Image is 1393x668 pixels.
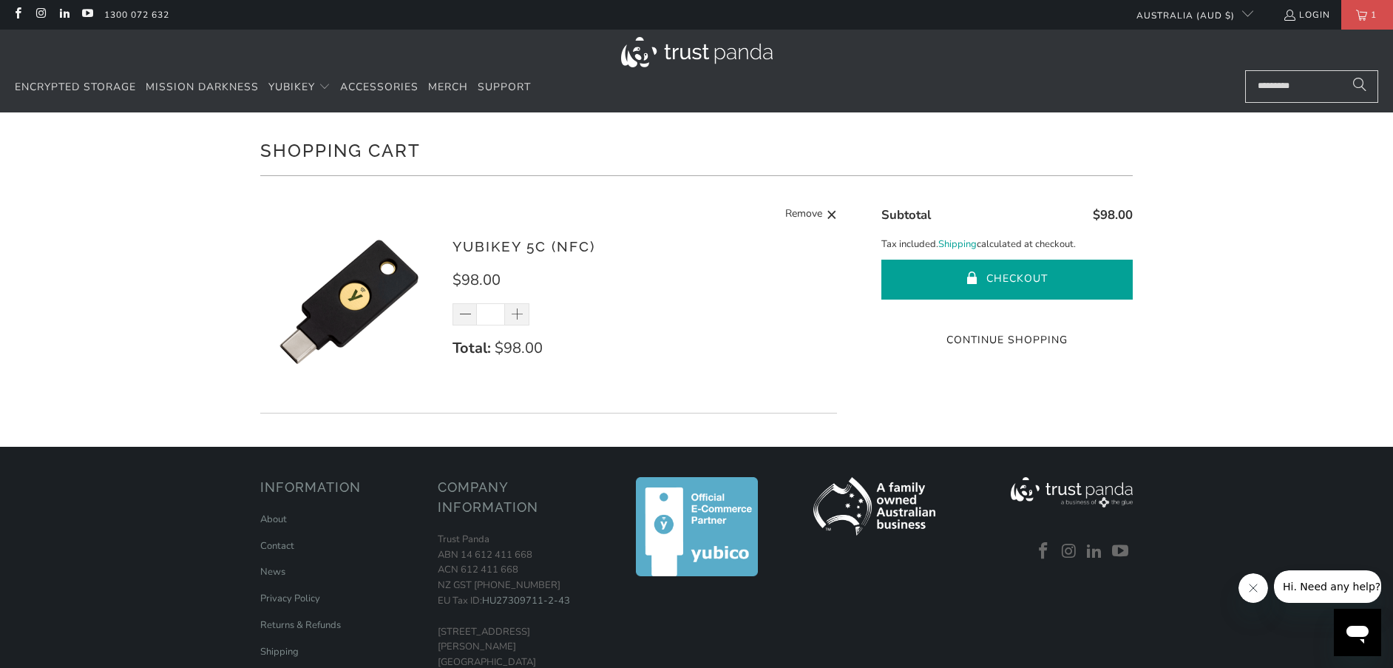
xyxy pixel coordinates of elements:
span: Remove [785,206,822,224]
a: YubiKey 5C (NFC) [453,238,595,254]
input: Search... [1245,70,1378,103]
img: YubiKey 5C (NFC) [260,213,438,391]
h1: Shopping Cart [260,135,1133,164]
button: Search [1341,70,1378,103]
a: Returns & Refunds [260,618,341,632]
a: HU27309711-2-43 [482,594,570,607]
a: Trust Panda Australia on Facebook [11,9,24,21]
a: Privacy Policy [260,592,320,605]
span: Mission Darkness [146,80,259,94]
a: 1300 072 632 [104,7,169,23]
span: Accessories [340,80,418,94]
a: Trust Panda Australia on LinkedIn [58,9,70,21]
span: YubiKey [268,80,315,94]
summary: YubiKey [268,70,331,105]
strong: Total: [453,338,491,358]
a: Shipping [938,237,977,252]
iframe: Close message [1238,573,1268,603]
span: Merch [428,80,468,94]
a: Trust Panda Australia on YouTube [1109,542,1131,561]
span: $98.00 [453,270,501,290]
a: Encrypted Storage [15,70,136,105]
a: Login [1283,7,1330,23]
iframe: Button to launch messaging window [1334,609,1381,656]
span: $98.00 [495,338,543,358]
iframe: Message from company [1274,570,1381,603]
span: Encrypted Storage [15,80,136,94]
span: $98.00 [1093,206,1133,223]
a: Shipping [260,645,299,658]
a: Trust Panda Australia on Facebook [1032,542,1054,561]
a: Trust Panda Australia on LinkedIn [1084,542,1106,561]
a: Remove [785,206,837,224]
a: Merch [428,70,468,105]
a: Support [478,70,531,105]
a: Trust Panda Australia on YouTube [81,9,93,21]
button: Checkout [881,260,1133,300]
a: Contact [260,539,294,553]
span: Support [478,80,531,94]
a: Continue Shopping [881,332,1133,348]
a: Accessories [340,70,418,105]
a: Mission Darkness [146,70,259,105]
nav: Translation missing: en.navigation.header.main_nav [15,70,531,105]
p: Tax included. calculated at checkout. [881,237,1133,252]
span: Subtotal [881,206,931,223]
a: Trust Panda Australia on Instagram [34,9,47,21]
a: Trust Panda Australia on Instagram [1058,542,1080,561]
a: News [260,565,285,578]
a: About [260,513,287,526]
img: Trust Panda Australia [621,37,773,67]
